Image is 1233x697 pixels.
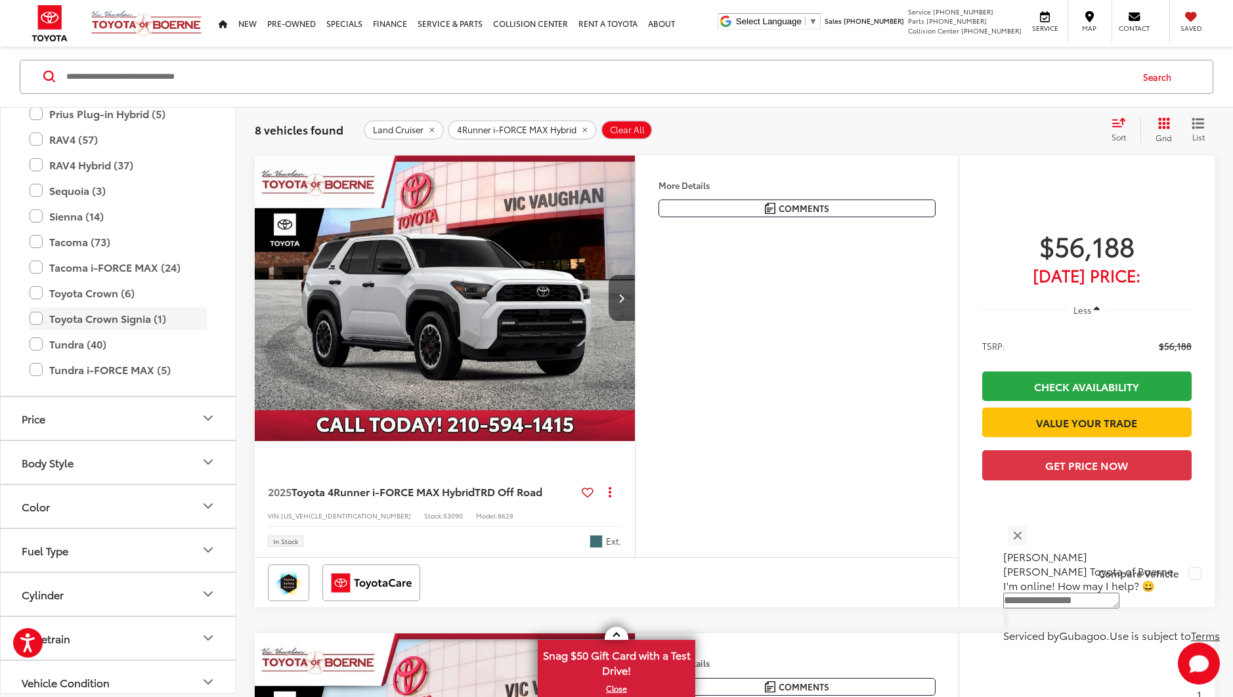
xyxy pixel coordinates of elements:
[200,586,216,602] div: Cylinder
[30,102,207,125] label: Prius Plug-in Hybrid (5)
[599,480,622,503] button: Actions
[30,358,207,381] label: Tundra i-FORCE MAX (5)
[908,26,959,35] span: Collision Center
[1177,24,1205,33] span: Saved
[281,511,411,520] span: [US_VEHICLE_IDENTIFICATION_NUMBER]
[659,180,936,190] h4: More Details
[270,567,307,599] img: Toyota Safety Sense Vic Vaughan Toyota of Boerne Boerne TX
[22,412,45,425] div: Price
[22,456,74,469] div: Body Style
[22,588,64,601] div: Cylinder
[200,498,216,514] div: Color
[200,542,216,558] div: Fuel Type
[200,674,216,690] div: Vehicle Condition
[1131,60,1190,93] button: Search
[926,16,987,26] span: [PHONE_NUMBER]
[30,256,207,279] label: Tacoma i-FORCE MAX (24)
[825,16,842,26] span: Sales
[476,511,498,520] span: Model:
[448,120,597,140] button: remove 4Runner%20i-FORCE%20MAX%20Hybrid
[982,229,1192,262] span: $56,188
[736,16,817,26] a: Select Language​
[30,230,207,253] label: Tacoma (73)
[200,410,216,426] div: Price
[736,16,802,26] span: Select Language
[908,7,931,16] span: Service
[1182,117,1215,143] button: List View
[254,156,636,441] div: 2025 Toyota 4Runner i-FORCE MAX Hybrid TRD Off Road 0
[1112,131,1126,142] span: Sort
[22,544,68,557] div: Fuel Type
[498,511,513,520] span: 8628
[659,200,936,217] button: Comments
[1178,643,1220,685] svg: Start Chat
[200,454,216,470] div: Body Style
[590,535,603,548] span: Everest
[424,511,443,520] span: Stock:
[1192,131,1205,142] span: List
[30,333,207,356] label: Tundra (40)
[268,484,292,499] span: 2025
[610,125,645,135] span: Clear All
[30,128,207,151] label: RAV4 (57)
[933,7,993,16] span: [PHONE_NUMBER]
[1105,117,1140,143] button: Select sort value
[1119,24,1150,33] span: Contact
[765,681,775,692] img: Comments
[1,529,237,572] button: Fuel TypeFuel Type
[22,632,70,644] div: Drivetrain
[601,120,653,140] button: Clear All
[443,511,463,520] span: 53090
[779,202,829,215] span: Comments
[1159,339,1192,352] span: $56,188
[1,573,237,616] button: CylinderCylinder
[1075,24,1104,33] span: Map
[1073,304,1091,316] span: Less
[30,205,207,228] label: Sienna (14)
[325,567,418,599] img: ToyotaCare Vic Vaughan Toyota of Boerne Boerne TX
[268,484,576,499] a: 2025Toyota 4Runner i-FORCE MAX HybridTRD Off Road
[268,511,281,520] span: VIN:
[1156,132,1172,143] span: Grid
[609,486,611,497] span: dropdown dots
[254,156,636,442] img: 2025 Toyota 4Runner i-FORCE MAX Hybrid TRD Off Road
[982,268,1192,282] span: [DATE] Price:
[30,179,207,202] label: Sequoia (3)
[273,538,298,545] span: In Stock
[1068,298,1107,322] button: Less
[30,282,207,305] label: Toyota Crown (6)
[982,371,1192,401] a: Check Availability
[255,121,343,137] span: 8 vehicles found
[609,275,635,321] button: Next image
[765,203,775,214] img: Comments
[30,307,207,330] label: Toyota Crown Signia (1)
[539,641,694,681] span: Snag $50 Gift Card with a Test Drive!
[1098,567,1201,580] label: Compare Vehicle
[373,125,423,135] span: Land Cruiser
[1,441,237,484] button: Body StyleBody Style
[30,154,207,177] label: RAV4 Hybrid (37)
[22,676,110,688] div: Vehicle Condition
[475,484,542,499] span: TRD Off Road
[65,61,1131,93] form: Search by Make, Model, or Keyword
[606,535,622,547] span: Ext.
[292,484,475,499] span: Toyota 4Runner i-FORCE MAX Hybrid
[659,678,936,696] button: Comments
[1,617,237,660] button: DrivetrainDrivetrain
[91,10,202,37] img: Vic Vaughan Toyota of Boerne
[1,397,237,440] button: PricePrice
[1030,24,1060,33] span: Service
[200,630,216,646] div: Drivetrain
[457,125,576,135] span: 4Runner i-FORCE MAX Hybrid
[779,681,829,693] span: Comments
[809,16,817,26] span: ▼
[1,485,237,528] button: ColorColor
[982,408,1192,437] a: Value Your Trade
[254,156,636,441] a: 2025 Toyota 4Runner i-FORCE MAX Hybrid TRD Off Road2025 Toyota 4Runner i-FORCE MAX Hybrid TRD Off...
[961,26,1022,35] span: [PHONE_NUMBER]
[908,16,924,26] span: Parts
[22,500,50,513] div: Color
[844,16,904,26] span: [PHONE_NUMBER]
[659,658,936,667] h4: More Details
[1178,643,1220,685] button: Toggle Chat Window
